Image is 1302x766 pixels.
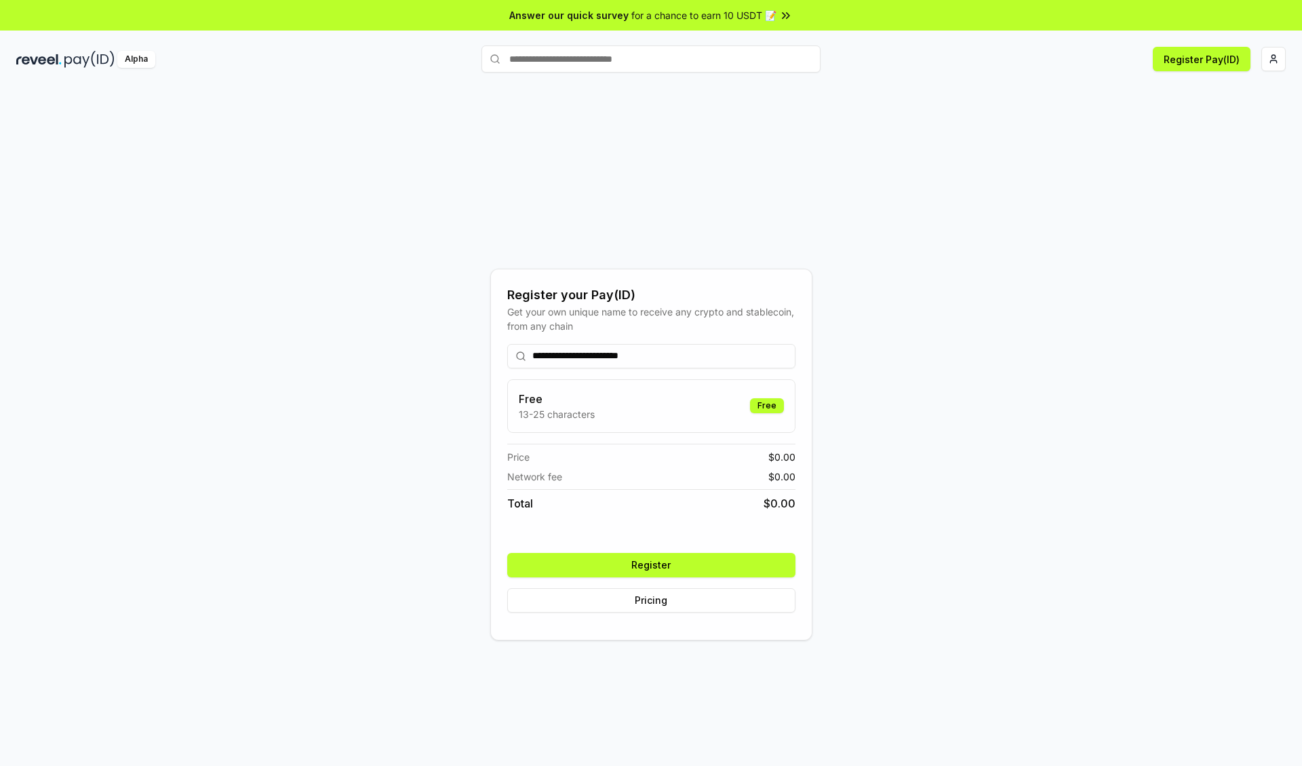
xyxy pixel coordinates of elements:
[64,51,115,68] img: pay_id
[507,495,533,512] span: Total
[509,8,629,22] span: Answer our quick survey
[764,495,795,512] span: $ 0.00
[519,391,595,407] h3: Free
[507,470,562,484] span: Network fee
[1153,47,1250,71] button: Register Pay(ID)
[519,407,595,421] p: 13-25 characters
[16,51,62,68] img: reveel_dark
[507,588,795,613] button: Pricing
[507,305,795,333] div: Get your own unique name to receive any crypto and stablecoin, from any chain
[507,450,530,464] span: Price
[750,398,784,413] div: Free
[768,470,795,484] span: $ 0.00
[507,286,795,305] div: Register your Pay(ID)
[768,450,795,464] span: $ 0.00
[507,553,795,577] button: Register
[631,8,776,22] span: for a chance to earn 10 USDT 📝
[117,51,155,68] div: Alpha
